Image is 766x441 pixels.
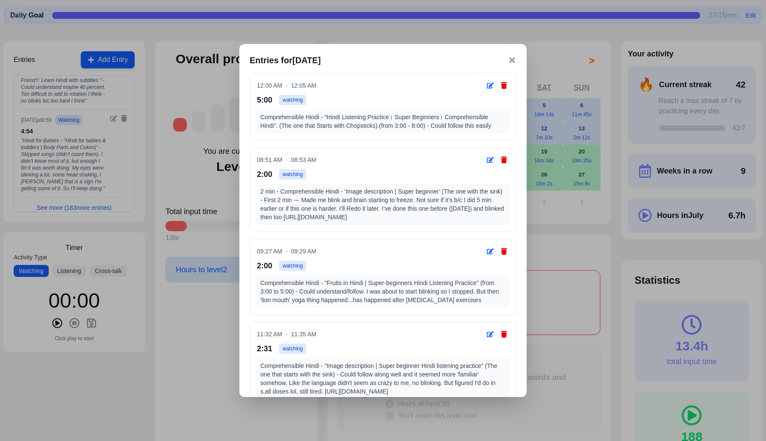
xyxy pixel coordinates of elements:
span: 2:00 [257,168,272,180]
span: 09:27 AM [257,247,282,256]
span: 08:51 AM [257,156,282,164]
h3: Entries for [DATE] [250,54,321,66]
span: 08:53 AM [291,156,316,164]
span: 5:00 [257,94,272,106]
span: 12:00 AM [257,81,282,90]
span: watching [279,261,306,271]
span: - [286,247,288,256]
span: 11:32 AM [257,330,282,338]
div: Comprehensible Hindi - "Fruits in Hindi | Super-beginners Hindi Listening Practice" (from 3:00 to... [257,275,509,308]
span: 2:31 [257,343,272,355]
span: 2:00 [257,260,272,272]
span: watching [279,95,306,105]
span: 09:29 AM [291,247,316,256]
div: Comprehensible Hindi - "Image description | Super beginner Hindi listening practice" (The one tha... [257,358,509,399]
span: - [286,156,288,164]
span: watching [279,169,306,179]
span: - [286,81,288,90]
div: 2 min - Comprehensible Hindi - ‘Image description | Super beginner’ (The one with the sink) - Fir... [257,184,509,225]
span: 12:05 AM [291,81,316,90]
span: - [286,330,288,338]
div: Comprehensible Hindi - “Hindi Listening Practice। Super Beginners। Comprehensible Hindi”. (The on... [257,109,509,133]
span: 11:35 AM [291,330,316,338]
span: watching [279,344,306,354]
